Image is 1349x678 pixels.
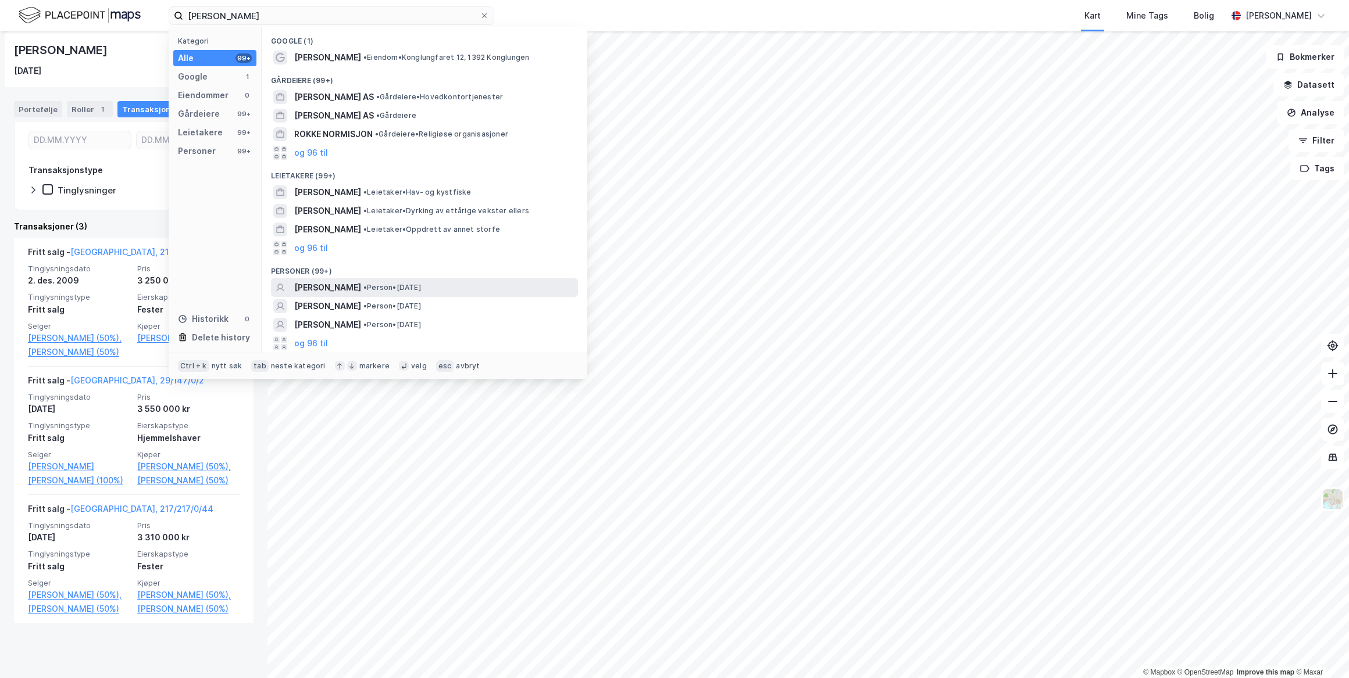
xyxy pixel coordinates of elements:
[363,188,367,196] span: •
[376,111,380,120] span: •
[137,292,240,302] span: Eierskapstype
[1289,129,1344,152] button: Filter
[294,109,374,123] span: [PERSON_NAME] AS
[294,241,328,255] button: og 96 til
[28,578,130,588] span: Selger
[137,530,240,544] div: 3 310 000 kr
[58,185,116,196] div: Tinglysninger
[28,502,213,521] div: Fritt salg -
[1266,45,1344,69] button: Bokmerker
[363,283,367,292] span: •
[363,320,421,329] span: Person • [DATE]
[294,318,361,332] span: [PERSON_NAME]
[363,302,367,310] span: •
[242,72,252,81] div: 1
[235,146,252,156] div: 99+
[137,402,240,416] div: 3 550 000 kr
[294,127,373,141] span: ROKKE NORMISJON
[183,7,480,24] input: Søk på adresse, matrikkel, gårdeiere, leietakere eller personer
[28,303,130,317] div: Fritt salg
[28,331,130,345] a: [PERSON_NAME] (50%),
[137,431,240,445] div: Hjemmelshaver
[294,299,361,313] span: [PERSON_NAME]
[294,90,374,104] span: [PERSON_NAME] AS
[1273,73,1344,96] button: Datasett
[137,274,240,288] div: 3 250 000 kr
[28,292,130,302] span: Tinglysningstype
[1322,488,1344,510] img: Z
[262,257,587,278] div: Personer (99+)
[376,111,416,120] span: Gårdeiere
[1177,668,1234,676] a: OpenStreetMap
[178,312,229,326] div: Historikk
[1277,101,1344,124] button: Analyse
[28,392,130,402] span: Tinglysningsdato
[178,144,216,158] div: Personer
[1126,9,1168,23] div: Mine Tags
[376,92,380,101] span: •
[1084,9,1101,23] div: Kart
[363,225,500,234] span: Leietaker • Oppdrett av annet storfe
[28,345,130,359] a: [PERSON_NAME] (50%)
[212,361,242,371] div: nytt søk
[137,588,240,602] a: [PERSON_NAME] (50%),
[178,51,194,65] div: Alle
[28,450,130,460] span: Selger
[363,188,472,197] span: Leietaker • Hav- og kystfiske
[137,392,240,402] span: Pris
[363,53,367,62] span: •
[28,163,103,177] div: Transaksjonstype
[1237,668,1294,676] a: Improve this map
[363,225,367,234] span: •
[436,360,454,372] div: esc
[363,320,367,329] span: •
[28,264,130,274] span: Tinglysningsdato
[178,37,256,45] div: Kategori
[14,41,109,59] div: [PERSON_NAME]
[178,107,220,121] div: Gårdeiere
[70,247,213,257] a: [GEOGRAPHIC_DATA], 217/217/0/44
[28,530,130,544] div: [DATE]
[117,101,197,117] div: Transaksjoner
[28,549,130,559] span: Tinglysningstype
[28,374,204,392] div: Fritt salg -
[1291,622,1349,678] div: Kontrollprogram for chat
[28,321,130,331] span: Selger
[411,361,427,371] div: velg
[137,602,240,616] a: [PERSON_NAME] (50%)
[363,206,529,216] span: Leietaker • Dyrking av ettårige vekster ellers
[294,185,361,199] span: [PERSON_NAME]
[178,360,209,372] div: Ctrl + k
[137,264,240,274] span: Pris
[28,431,130,445] div: Fritt salg
[137,473,240,487] a: [PERSON_NAME] (50%)
[235,109,252,119] div: 99+
[28,460,130,487] a: [PERSON_NAME] [PERSON_NAME] (100%)
[70,504,213,514] a: [GEOGRAPHIC_DATA], 217/217/0/44
[19,5,141,26] img: logo.f888ab2527a4732fd821a326f86c7f29.svg
[1245,9,1312,23] div: [PERSON_NAME]
[192,331,250,345] div: Delete history
[235,53,252,63] div: 99+
[28,402,130,416] div: [DATE]
[262,162,587,183] div: Leietakere (99+)
[251,360,269,372] div: tab
[294,223,361,236] span: [PERSON_NAME]
[375,130,508,139] span: Gårdeiere • Religiøse organisasjoner
[376,92,503,102] span: Gårdeiere • Hovedkontortjenester
[137,549,240,559] span: Eierskapstype
[271,361,326,371] div: neste kategori
[14,101,62,117] div: Portefølje
[359,361,390,371] div: markere
[178,125,223,139] div: Leietakere
[97,103,108,115] div: 1
[294,51,361,64] span: [PERSON_NAME]
[363,283,421,292] span: Person • [DATE]
[456,361,480,371] div: avbryt
[14,64,41,78] div: [DATE]
[137,578,240,588] span: Kjøper
[1290,157,1344,180] button: Tags
[1143,668,1175,676] a: Mapbox
[137,521,240,530] span: Pris
[137,421,240,431] span: Eierskapstype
